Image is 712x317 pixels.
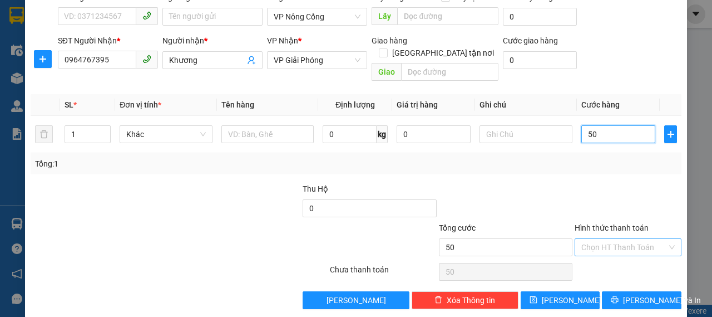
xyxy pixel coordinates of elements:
span: delete [434,296,442,305]
span: kg [377,125,388,143]
span: VP Nông Cống [274,8,360,25]
div: SĐT Người Nhận [58,35,158,47]
span: phone [142,11,151,20]
input: 0 [397,125,471,143]
span: printer [611,296,619,305]
input: VD: Bàn, Ghế [221,125,314,143]
img: logo [6,32,22,71]
span: plus [665,130,676,139]
span: Lấy [372,7,397,25]
th: Ghi chú [475,94,577,116]
button: [PERSON_NAME] [303,291,409,309]
input: Dọc đường [397,7,498,25]
button: delete [35,125,53,143]
span: SL [65,100,73,109]
button: plus [664,125,677,143]
input: Cước giao hàng [503,51,577,69]
span: [PERSON_NAME] và In [623,294,701,306]
span: Giao [372,63,401,81]
span: Định lượng [335,100,375,109]
span: [GEOGRAPHIC_DATA] tận nơi [388,47,498,59]
button: plus [34,50,52,68]
span: NC1209250424 [95,45,161,57]
span: Tổng cước [439,223,476,232]
span: Tên hàng [221,100,254,109]
button: deleteXóa Thông tin [412,291,518,309]
span: [PERSON_NAME] [542,294,601,306]
span: Cước hàng [581,100,620,109]
button: save[PERSON_NAME] [521,291,600,309]
span: save [530,296,537,305]
div: Chưa thanh toán [329,264,438,283]
label: Cước giao hàng [503,36,558,45]
span: VP Nhận [267,36,298,45]
input: Dọc đường [401,63,498,81]
label: Hình thức thanh toán [575,223,649,232]
span: Thu Hộ [303,184,328,193]
span: phone [142,55,151,64]
input: Ghi Chú [479,125,572,143]
span: plus [34,55,51,64]
button: printer[PERSON_NAME] và In [602,291,681,309]
input: Cước lấy hàng [503,8,577,26]
span: user-add [247,56,256,65]
span: Giá trị hàng [397,100,438,109]
span: VP Giải Phóng [274,52,360,69]
span: [PERSON_NAME] [327,294,386,306]
span: Giao hàng [372,36,407,45]
span: Xóa Thông tin [447,294,495,306]
div: Tổng: 1 [35,158,276,170]
span: Khác [126,126,206,143]
div: Người nhận [162,35,263,47]
span: SĐT XE [39,47,75,59]
strong: PHIẾU BIÊN NHẬN [28,61,88,85]
strong: CHUYỂN PHÁT NHANH ĐÔNG LÝ [23,9,93,45]
span: Đơn vị tính [120,100,161,109]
